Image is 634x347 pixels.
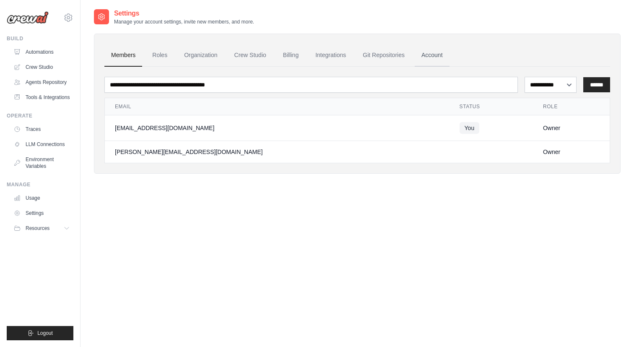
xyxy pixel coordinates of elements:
[7,35,73,42] div: Build
[460,122,480,134] span: You
[7,11,49,24] img: Logo
[7,181,73,188] div: Manage
[114,8,254,18] h2: Settings
[10,76,73,89] a: Agents Repository
[115,148,439,156] div: [PERSON_NAME][EMAIL_ADDRESS][DOMAIN_NAME]
[7,326,73,340] button: Logout
[37,330,53,337] span: Logout
[415,44,450,67] a: Account
[10,222,73,235] button: Resources
[356,44,411,67] a: Git Repositories
[543,124,600,132] div: Owner
[177,44,224,67] a: Organization
[7,112,73,119] div: Operate
[10,45,73,59] a: Automations
[10,191,73,205] a: Usage
[10,153,73,173] a: Environment Variables
[10,91,73,104] a: Tools & Integrations
[114,18,254,25] p: Manage your account settings, invite new members, and more.
[309,44,353,67] a: Integrations
[26,225,49,232] span: Resources
[543,148,600,156] div: Owner
[10,206,73,220] a: Settings
[228,44,273,67] a: Crew Studio
[533,98,610,115] th: Role
[276,44,305,67] a: Billing
[115,124,439,132] div: [EMAIL_ADDRESS][DOMAIN_NAME]
[10,123,73,136] a: Traces
[105,98,450,115] th: Email
[450,98,533,115] th: Status
[104,44,142,67] a: Members
[10,138,73,151] a: LLM Connections
[146,44,174,67] a: Roles
[10,60,73,74] a: Crew Studio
